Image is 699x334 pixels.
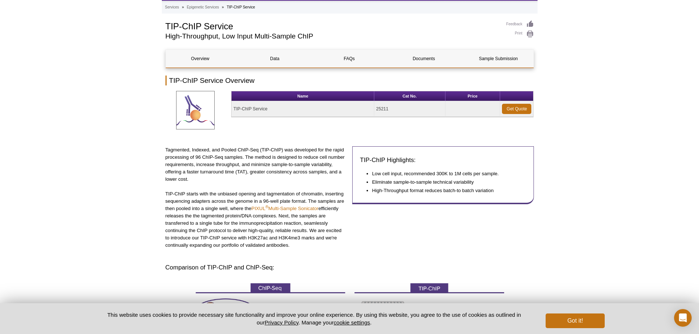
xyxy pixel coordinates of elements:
[165,76,534,85] h2: TIP-ChIP Service Overview
[227,5,255,9] li: TIP-ChIP Service
[506,20,534,28] a: Feedback
[165,33,499,40] h2: High-Throughput, Low Input Multi-Sample ChIP
[251,206,318,211] a: PIXUL®Multi-Sample Sonicator
[176,91,215,129] img: TIP-ChIP Service
[95,311,534,326] p: This website uses cookies to provide necessary site functionality and improve your online experie...
[165,190,347,249] p: TIP-ChIP starts with the unbiased opening and tagmentation of chromatin, inserting sequencing ada...
[222,5,224,9] li: »
[165,4,179,11] a: Services
[240,50,309,67] a: Data
[165,146,347,183] p: Tagmented, Indexed, and Pooled ChIP-Seq (TIP-ChIP) was developed for the rapid processing of 96 C...
[389,50,458,67] a: Documents
[374,101,445,117] td: 25211
[265,319,298,326] a: Privacy Policy
[315,50,384,67] a: FAQs
[165,20,499,31] h1: TIP-ChIP Service
[165,263,534,272] h3: Comparison of TIP-ChIP and ChIP-Seq:
[546,313,604,328] button: Got it!
[360,156,526,165] h3: TIP-ChIP Highlights:
[232,101,374,117] td: TIP-ChIP Service
[506,30,534,38] a: Print
[187,4,219,11] a: Epigenetic Services
[334,319,370,326] button: cookie settings
[372,179,519,186] li: Eliminate sample-to-sample technical variability
[265,205,268,209] sup: ®
[502,104,531,114] a: Get Quote
[166,50,235,67] a: Overview
[372,170,519,177] li: Low cell input, recommended 300K to 1M cells per sample.
[232,91,374,101] th: Name
[182,5,184,9] li: »
[445,91,500,101] th: Price
[674,309,692,327] div: Open Intercom Messenger
[374,91,445,101] th: Cat No.
[464,50,533,67] a: Sample Submission
[372,187,519,194] li: High-Throughput format reduces batch-to batch variation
